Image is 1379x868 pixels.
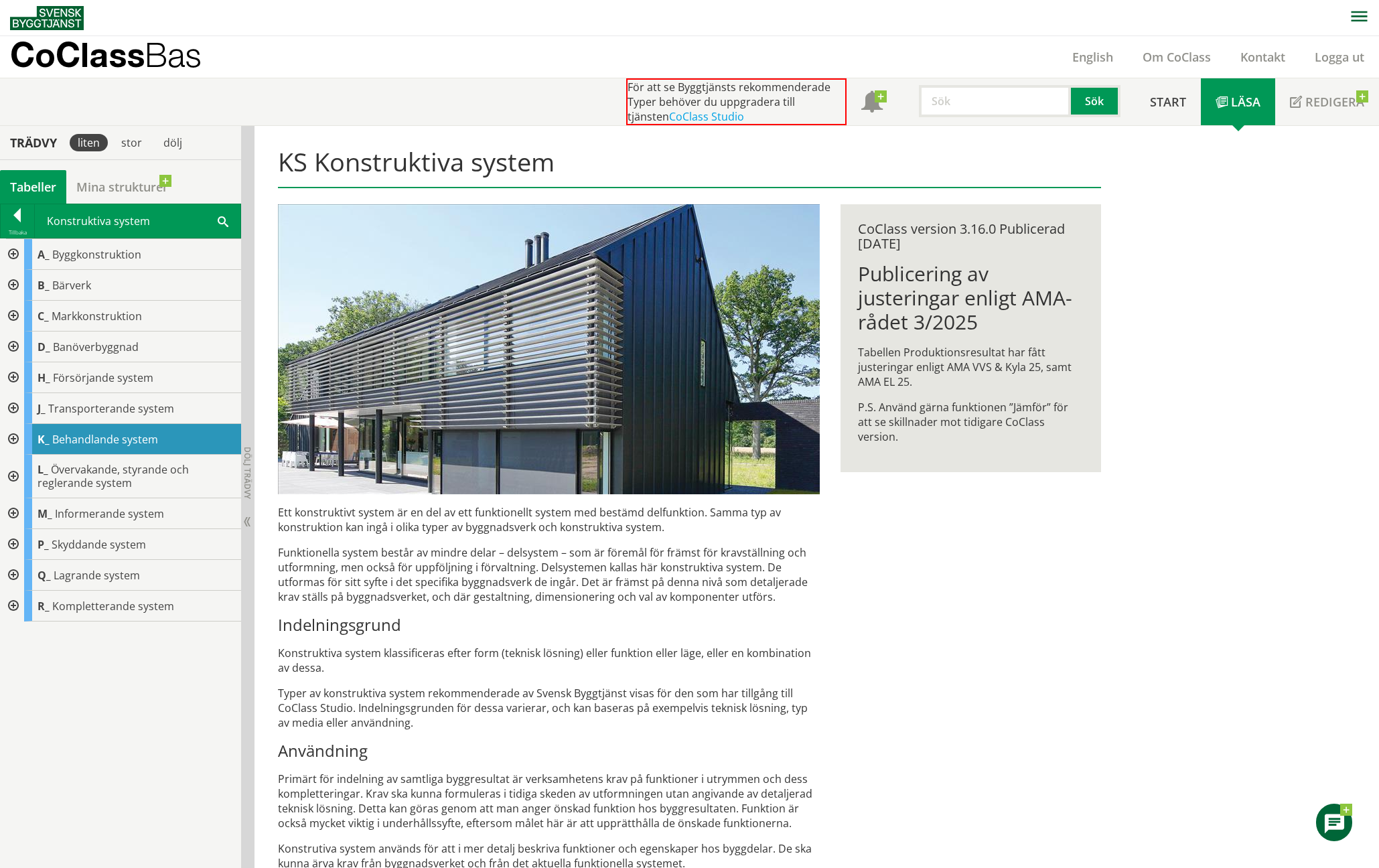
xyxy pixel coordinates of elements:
[1305,94,1364,110] span: Redigera
[858,345,1084,389] p: Tabellen Produktionsresultat har fått justeringar enligt AMA VVS & Kyla 25, samt AMA EL 25.
[861,92,883,114] span: Notifikationer
[38,537,49,552] span: P_
[669,109,744,124] a: CoClass Studio
[626,78,847,125] div: För att se Byggtjänsts rekommenderade Typer behöver du uppgradera till tjänsten
[54,568,140,583] span: Lagrande system
[38,340,50,354] span: D_
[10,47,202,62] p: CoClass
[10,36,230,78] a: CoClassBas
[1150,94,1186,110] span: Start
[52,247,141,262] span: Byggkonstruktion
[155,134,190,151] div: dölj
[38,432,50,447] span: K_
[38,309,49,323] span: C_
[38,247,50,262] span: A_
[38,401,46,416] span: J_
[1071,85,1120,117] button: Sök
[1,227,34,238] div: Tillbaka
[919,85,1071,117] input: Sök
[858,222,1084,251] div: CoClass version 3.16.0 Publicerad [DATE]
[52,599,174,613] span: Kompletterande system
[278,772,820,830] p: Primärt för indelning av samtliga byggresultat är verksamhetens krav på funktioner i ut­rym­men o...
[1275,78,1379,125] a: Redigera
[278,646,820,675] p: Konstruktiva system klassificeras efter form (teknisk lösning) eller funktion eller läge, eller e...
[278,686,820,730] p: Typer av konstruktiva system rekommenderade av Svensk Byggtjänst visas för den som har tillgång t...
[1300,49,1379,65] a: Logga ut
[52,432,158,447] span: Behandlande system
[1231,94,1260,110] span: Läsa
[858,400,1084,444] p: P.S. Använd gärna funktionen ”Jämför” för att se skillnader mot tidigare CoClass version.
[52,537,146,552] span: Skyddande system
[52,309,142,323] span: Markkonstruktion
[145,35,202,74] span: Bas
[38,599,50,613] span: R_
[38,370,50,385] span: H_
[53,370,153,385] span: Försörjande system
[278,545,820,604] p: Funktionella system består av mindre delar – delsystem – som är föremål för främst för krav­ställ...
[858,262,1084,334] h1: Publicering av justeringar enligt AMA-rådet 3/2025
[278,615,820,635] h3: Indelningsgrund
[48,401,174,416] span: Transporterande system
[38,462,48,477] span: L_
[35,204,240,238] div: Konstruktiva system
[38,278,50,293] span: B_
[1226,49,1300,65] a: Kontakt
[242,447,253,499] span: Dölj trädvy
[278,204,820,494] img: structural-solar-shading.jpg
[113,134,150,151] div: stor
[55,506,164,521] span: Informerande system
[38,506,52,521] span: M_
[70,134,108,151] div: liten
[66,170,178,204] a: Mina strukturer
[218,214,228,228] span: Sök i tabellen
[52,278,91,293] span: Bärverk
[38,462,189,490] span: Övervakande, styrande och reglerande system
[1128,49,1226,65] a: Om CoClass
[10,6,84,30] img: Svensk Byggtjänst
[3,135,64,150] div: Trädvy
[278,505,820,534] p: Ett konstruktivt system är en del av ett funktionellt system med bestämd delfunktion. Samma typ a...
[1058,49,1128,65] a: English
[1201,78,1275,125] a: Läsa
[53,340,139,354] span: Banöverbyggnad
[278,741,820,761] h3: Användning
[1135,78,1201,125] a: Start
[38,568,51,583] span: Q_
[278,147,1101,188] h1: KS Konstruktiva system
